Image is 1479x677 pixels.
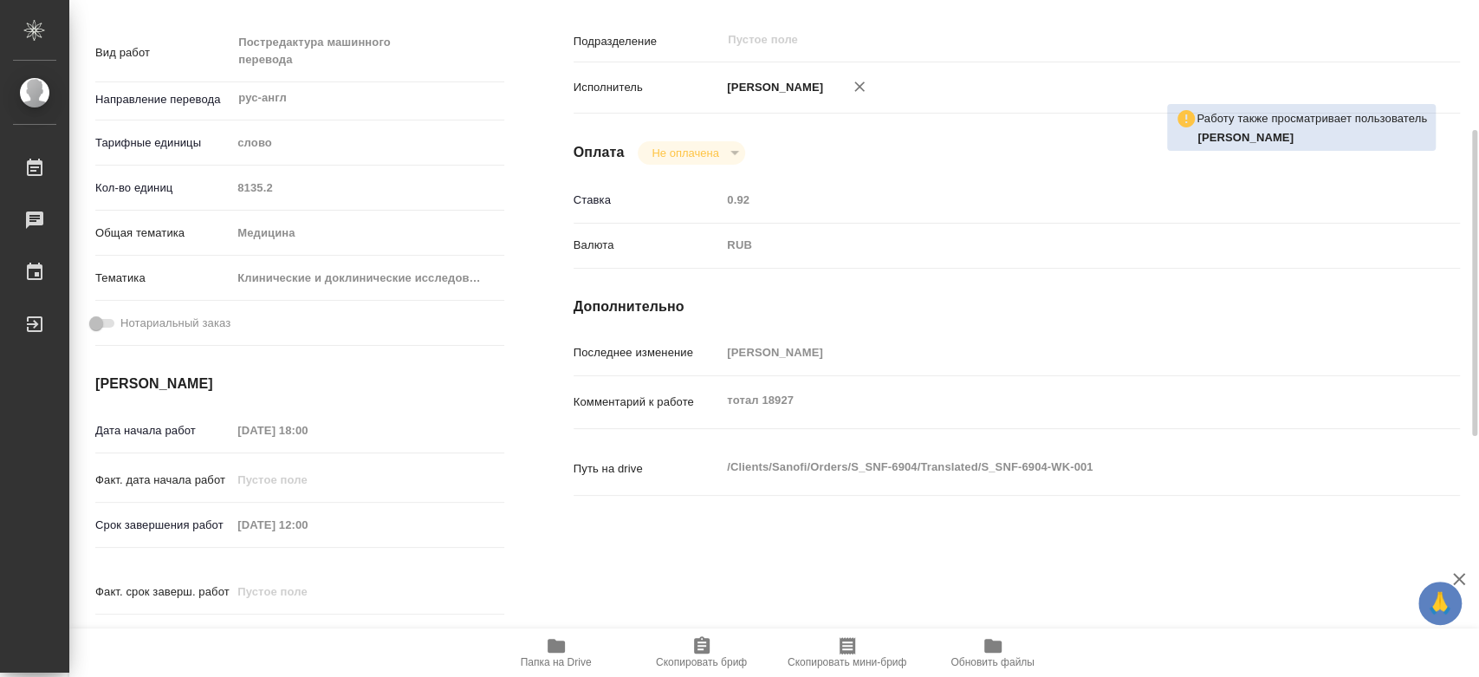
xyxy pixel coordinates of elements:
input: Пустое поле [231,512,383,537]
input: Пустое поле [231,467,383,492]
textarea: тотал 18927 [721,386,1385,415]
p: Подразделение [574,33,722,50]
p: Тематика [95,270,231,287]
p: Исполнитель [574,79,722,96]
button: Удалить исполнителя [840,68,879,106]
p: Дата начала работ [95,422,231,439]
p: Работу также просматривает пользователь [1197,110,1427,127]
p: Факт. дата начала работ [95,472,231,489]
input: Пустое поле [231,418,383,443]
p: Валюта [574,237,722,254]
span: Папка на Drive [521,656,592,668]
input: Пустое поле [231,579,383,604]
div: RUB [721,231,1385,260]
div: Медицина [231,218,503,248]
span: Нотариальный заказ [120,315,230,332]
p: Комментарий к работе [574,394,722,411]
button: Не оплачена [646,146,723,160]
p: [PERSON_NAME] [721,79,823,96]
p: Кол-во единиц [95,179,231,197]
button: 🙏 [1418,582,1462,625]
button: Папка на Drive [483,628,629,677]
div: слово [231,128,503,158]
div: Клинические и доклинические исследования [231,264,503,293]
h4: Дополнительно [574,296,1460,317]
p: Вид работ [95,44,231,62]
input: Пустое поле [721,187,1385,212]
button: Скопировать бриф [629,628,775,677]
textarea: /Clients/Sanofi/Orders/S_SNF-6904/Translated/S_SNF-6904-WK-001 [721,452,1385,482]
input: ✎ Введи что-нибудь [231,624,383,649]
button: Обновить файлы [920,628,1066,677]
button: Скопировать мини-бриф [775,628,920,677]
span: 🙏 [1425,585,1455,622]
span: Скопировать мини-бриф [788,656,906,668]
b: [PERSON_NAME] [1197,131,1294,144]
div: Не оплачена [638,141,744,165]
p: Направление перевода [95,91,231,108]
h4: Оплата [574,142,625,163]
p: Последнее изменение [574,344,722,361]
input: Пустое поле [231,175,503,200]
p: Путь на drive [574,460,722,478]
p: Ставка [574,192,722,209]
p: Тарифные единицы [95,134,231,152]
h4: [PERSON_NAME] [95,374,504,394]
span: Скопировать бриф [656,656,747,668]
input: Пустое поле [721,340,1385,365]
input: Пустое поле [726,29,1345,50]
span: Обновить файлы [950,656,1035,668]
p: Горшкова Валентина [1197,129,1427,146]
p: Факт. срок заверш. работ [95,583,231,601]
p: Срок завершения работ [95,517,231,534]
p: Общая тематика [95,225,231,242]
